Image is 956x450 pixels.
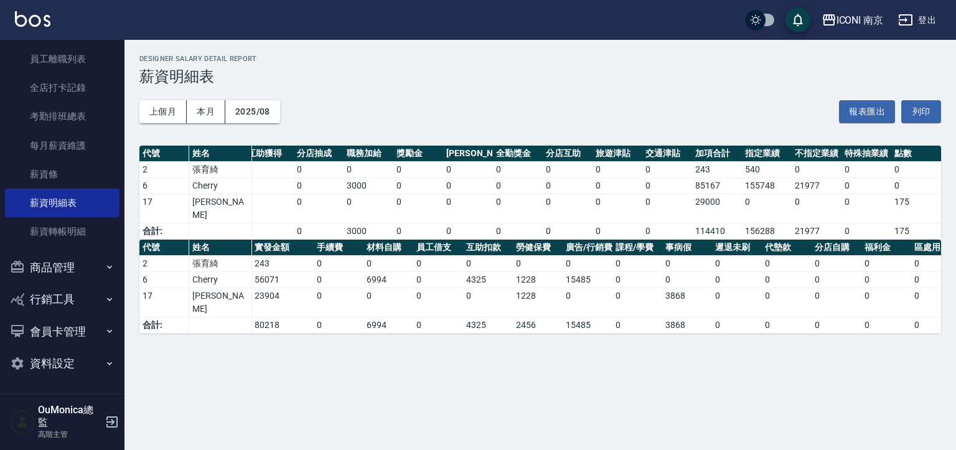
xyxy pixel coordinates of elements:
[189,194,251,223] td: [PERSON_NAME]
[563,317,612,334] td: 15485
[139,146,189,162] th: 代號
[463,256,513,272] td: 0
[294,146,344,162] th: 分店抽成
[662,288,712,317] td: 3868
[563,272,612,288] td: 15485
[251,272,314,288] td: 56071
[363,240,413,256] th: 材料自購
[363,317,413,334] td: 6994
[662,256,712,272] td: 0
[642,178,692,194] td: 0
[792,194,841,223] td: 0
[513,288,563,317] td: 1228
[443,146,493,162] th: [PERSON_NAME]退
[393,194,443,223] td: 0
[593,146,642,162] th: 旅遊津貼
[792,223,841,240] td: 21977
[139,178,189,194] td: 6
[563,240,612,256] th: 廣告/行銷費
[612,272,662,288] td: 0
[393,223,443,240] td: 0
[463,272,513,288] td: 4325
[901,100,941,123] button: 列印
[692,146,742,162] th: 加項合計
[742,194,792,223] td: 0
[762,240,812,256] th: 代墊款
[5,102,119,131] a: 考勤排班總表
[393,178,443,194] td: 0
[891,223,941,240] td: 175
[314,272,363,288] td: 0
[314,256,363,272] td: 0
[692,162,742,178] td: 243
[513,256,563,272] td: 0
[294,178,344,194] td: 0
[189,146,251,162] th: 姓名
[413,272,463,288] td: 0
[861,240,911,256] th: 福利金
[363,256,413,272] td: 0
[692,178,742,194] td: 85167
[543,194,593,223] td: 0
[812,288,861,317] td: 0
[543,162,593,178] td: 0
[493,146,543,162] th: 全勤獎金
[742,223,792,240] td: 156288
[38,404,101,429] h5: OuMonica總監
[841,146,891,162] th: 特殊抽業績
[139,162,189,178] td: 2
[363,288,413,317] td: 0
[5,251,119,284] button: 商品管理
[139,288,189,317] td: 17
[841,162,891,178] td: 0
[792,178,841,194] td: 21977
[314,288,363,317] td: 0
[493,194,543,223] td: 0
[443,223,493,240] td: 0
[513,240,563,256] th: 勞健保費
[139,100,187,123] button: 上個月
[792,162,841,178] td: 0
[642,146,692,162] th: 交通津貼
[513,317,563,334] td: 2456
[812,240,861,256] th: 分店自購
[563,256,612,272] td: 0
[294,223,344,240] td: 0
[612,288,662,317] td: 0
[861,288,911,317] td: 0
[642,223,692,240] td: 0
[662,317,712,334] td: 3868
[189,256,251,272] td: 張育綺
[251,256,314,272] td: 243
[762,272,812,288] td: 0
[817,7,889,33] button: ICONI 南京
[836,12,884,28] div: ICONI 南京
[762,317,812,334] td: 0
[893,9,941,32] button: 登出
[5,73,119,102] a: 全店打卡記錄
[692,194,742,223] td: 29000
[189,162,251,178] td: 張育綺
[463,317,513,334] td: 4325
[443,178,493,194] td: 0
[662,240,712,256] th: 事病假
[244,223,294,240] td: 6
[189,178,251,194] td: Cherry
[5,160,119,189] a: 薪資條
[5,131,119,160] a: 每月薪資維護
[642,194,692,223] td: 0
[543,223,593,240] td: 0
[712,256,762,272] td: 0
[513,272,563,288] td: 1228
[762,256,812,272] td: 0
[344,146,393,162] th: 職務加給
[612,256,662,272] td: 0
[139,223,189,240] td: 合計:
[662,272,712,288] td: 0
[812,272,861,288] td: 0
[812,256,861,272] td: 0
[642,162,692,178] td: 0
[839,100,895,123] button: 報表匯出
[187,100,225,123] button: 本月
[413,288,463,317] td: 0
